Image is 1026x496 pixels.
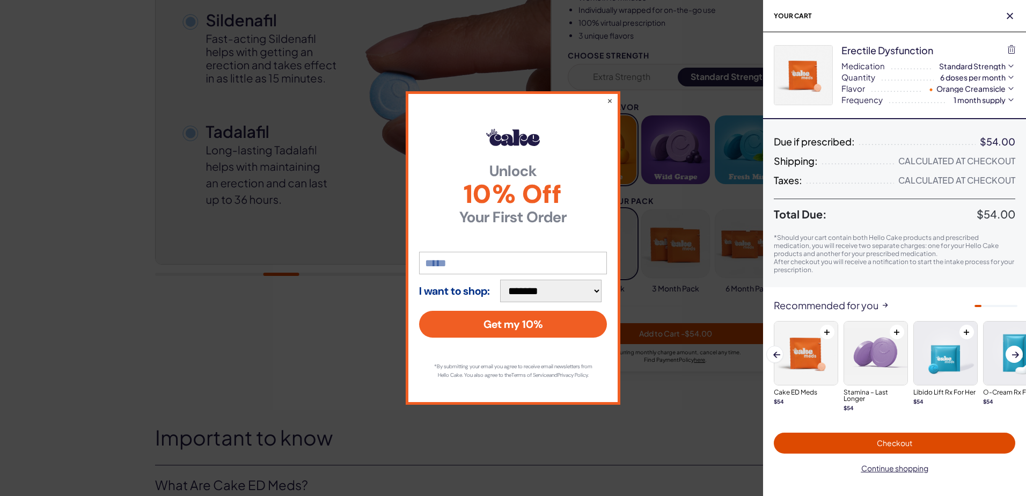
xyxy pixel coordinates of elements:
[774,433,1015,454] button: Checkout
[774,389,838,396] h3: Cake ED Meds
[774,136,855,147] span: Due if prescribed:
[774,258,1014,274] span: After checkout you will receive a notification to start the intake process for your prescription.
[877,438,912,448] span: Checkout
[841,71,875,83] span: Quantity
[980,136,1015,147] div: $54.00
[774,321,838,405] a: Cake ED MedsCake ED Meds$54
[844,322,907,385] img: Stamina – Last Longer
[841,60,885,71] span: Medication
[913,398,924,405] strong: $ 54
[844,389,908,402] h3: Stamina – Last Longer
[898,156,1015,166] div: Calculated at Checkout
[977,207,1015,221] span: $54.00
[841,94,883,105] span: Frequency
[914,322,977,385] img: Libido Lift Rx For Her
[913,321,978,405] a: Libido Lift Rx For HerLibido Lift Rx For Her$54
[774,234,1015,258] p: *Should your cart contain both Hello Cake products and prescribed medication, you will receive tw...
[774,322,838,385] img: Cake ED Meds
[774,398,784,405] strong: $ 54
[774,175,802,186] span: Taxes:
[898,175,1015,186] div: Calculated at Checkout
[861,463,928,473] span: Continue shopping
[774,208,977,221] span: Total Due:
[774,458,1015,479] button: Continue shopping
[841,43,933,57] div: Erectile Dysfunction
[844,321,908,412] a: Stamina – Last LongerStamina – Last Longer$54
[841,83,865,94] span: Flavor
[913,389,978,396] h3: Libido Lift Rx For Her
[983,398,993,405] strong: $ 54
[844,405,854,411] strong: $ 54
[774,46,832,105] img: iownh4V3nGbUiJ6P030JsbkObMcuQxHiuDxmy1iN.webp
[774,156,818,166] span: Shipping:
[763,300,1026,311] div: Recommended for you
